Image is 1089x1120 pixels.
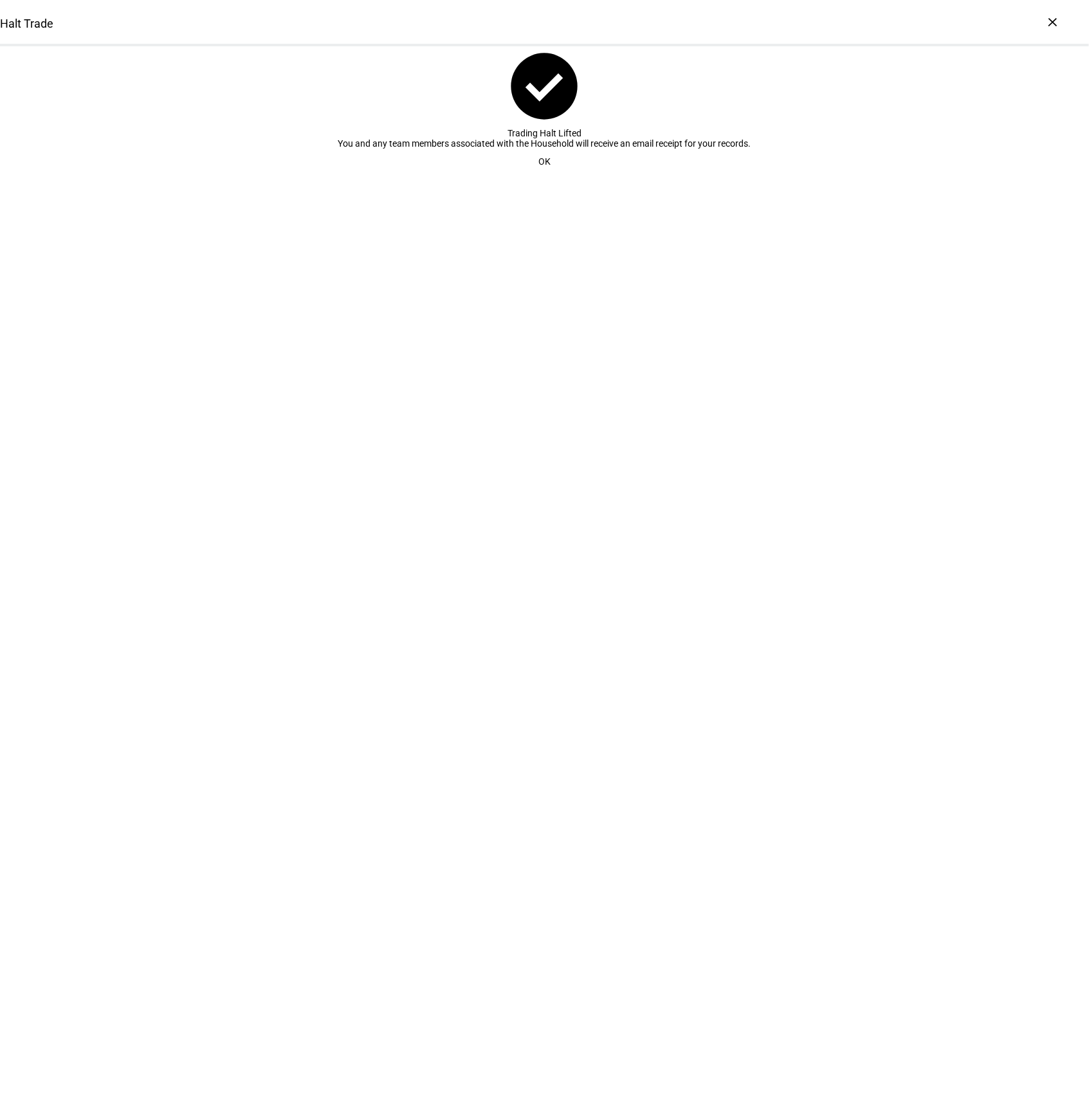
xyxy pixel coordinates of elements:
[505,46,585,126] mat-icon: check_circle
[1043,12,1063,32] div: ×
[338,138,751,149] div: You and any team members associated with the Household will receive an email receipt for your rec...
[338,128,751,138] div: Trading Halt Lifted
[538,149,551,174] span: OK
[523,149,566,174] button: OK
